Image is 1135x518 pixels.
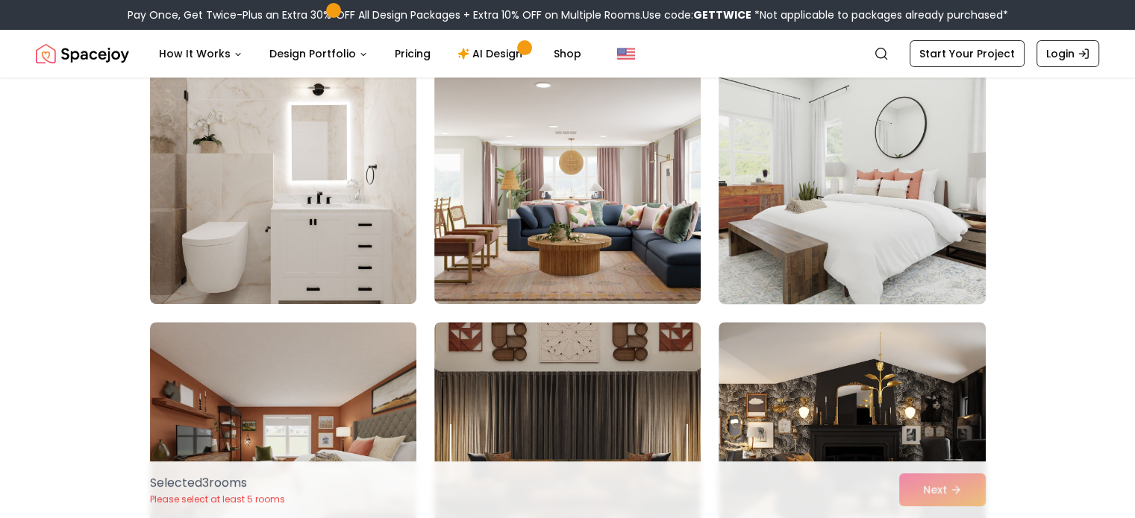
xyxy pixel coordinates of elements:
p: Please select at least 5 rooms [150,493,285,505]
a: Shop [542,39,593,69]
span: Use code: [642,7,751,22]
img: United States [617,45,635,63]
button: How It Works [147,39,254,69]
b: GETTWICE [693,7,751,22]
a: AI Design [445,39,539,69]
a: Login [1036,40,1099,67]
img: Spacejoy Logo [36,39,129,69]
span: *Not applicable to packages already purchased* [751,7,1008,22]
img: Room room-74 [434,66,701,304]
nav: Main [147,39,593,69]
button: Design Portfolio [257,39,380,69]
img: Room room-73 [150,66,416,304]
img: Room room-75 [712,60,992,310]
nav: Global [36,30,1099,78]
p: Selected 3 room s [150,474,285,492]
a: Start Your Project [910,40,1025,67]
a: Spacejoy [36,39,129,69]
a: Pricing [383,39,443,69]
div: Pay Once, Get Twice-Plus an Extra 30% OFF All Design Packages + Extra 10% OFF on Multiple Rooms. [128,7,1008,22]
